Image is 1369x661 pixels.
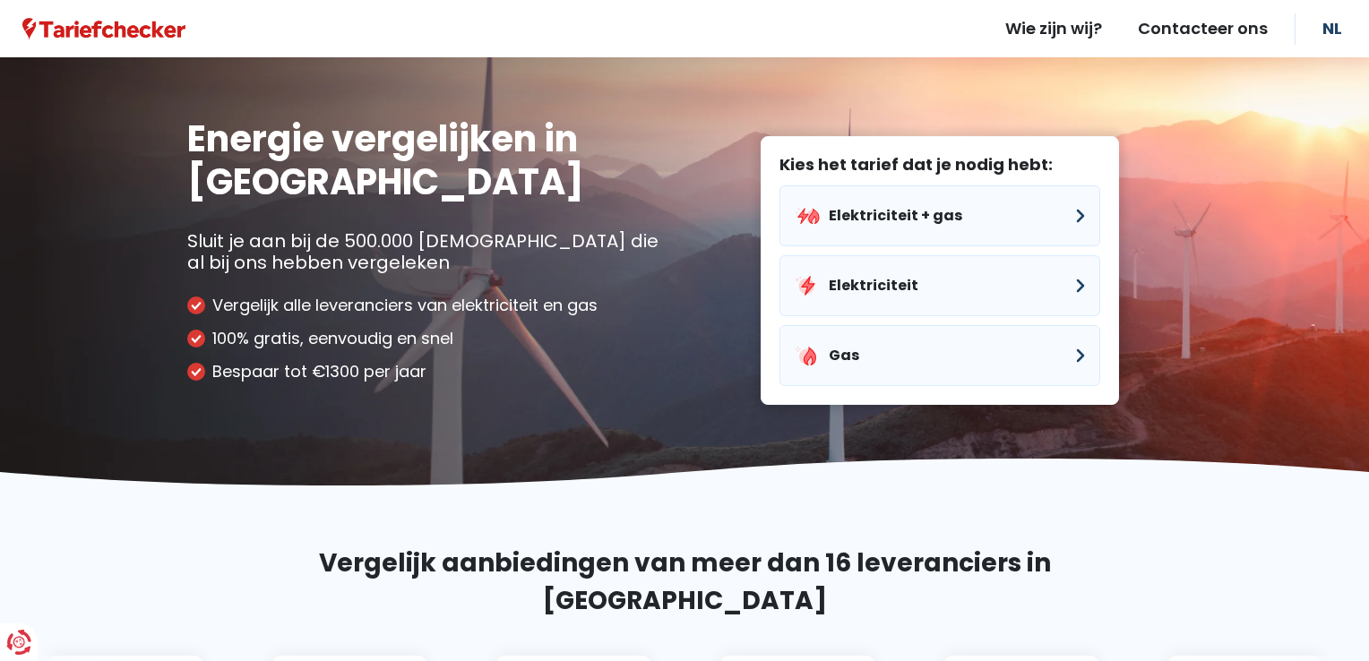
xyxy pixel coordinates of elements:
[779,325,1100,386] button: Gas
[187,230,671,273] p: Sluit je aan bij de 500.000 [DEMOGRAPHIC_DATA] die al bij ons hebben vergeleken
[187,296,671,315] li: Vergelijk alle leveranciers van elektriciteit en gas
[22,17,185,40] a: Tariefchecker
[187,545,1182,620] h2: Vergelijk aanbiedingen van meer dan 16 leveranciers in [GEOGRAPHIC_DATA]
[22,18,185,40] img: Tariefchecker logo
[187,329,671,348] li: 100% gratis, eenvoudig en snel
[779,255,1100,316] button: Elektriciteit
[779,155,1100,175] label: Kies het tarief dat je nodig hebt:
[187,362,671,382] li: Bespaar tot €1300 per jaar
[779,185,1100,246] button: Elektriciteit + gas
[187,117,671,203] h1: Energie vergelijken in [GEOGRAPHIC_DATA]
